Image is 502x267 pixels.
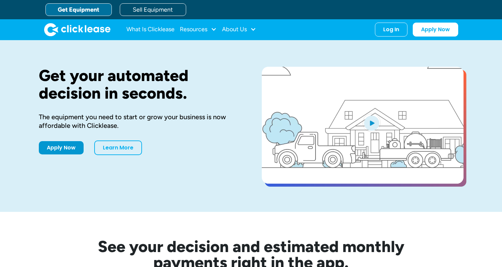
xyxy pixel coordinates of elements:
[44,23,110,36] img: Clicklease logo
[120,3,186,16] a: Sell Equipment
[94,140,142,155] a: Learn More
[222,23,256,36] div: About Us
[44,23,110,36] a: home
[262,67,464,184] a: open lightbox
[126,23,175,36] a: What Is Clicklease
[180,23,217,36] div: Resources
[39,141,84,154] a: Apply Now
[45,3,112,16] a: Get Equipment
[413,23,458,37] a: Apply Now
[39,113,241,130] div: The equipment you need to start or grow your business is now affordable with Clicklease.
[363,114,381,132] img: Blue play button logo on a light blue circular background
[383,26,399,33] div: Log In
[39,67,241,102] h1: Get your automated decision in seconds.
